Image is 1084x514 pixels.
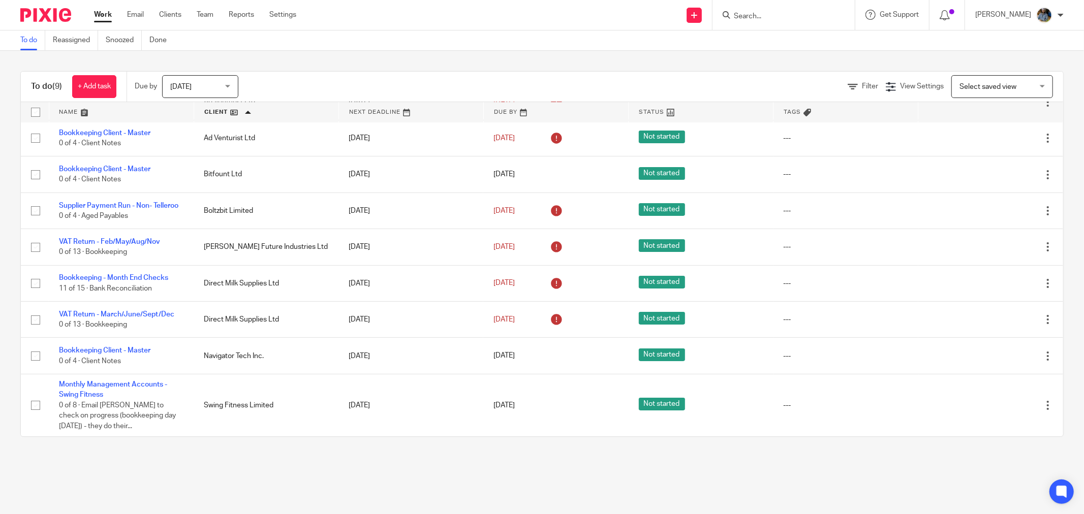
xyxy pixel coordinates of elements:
[338,338,483,374] td: [DATE]
[59,311,174,318] a: VAT Return - March/June/Sept/Dec
[194,338,338,374] td: Navigator Tech Inc.
[338,265,483,301] td: [DATE]
[338,374,483,436] td: [DATE]
[59,402,176,430] span: 0 of 8 · Email [PERSON_NAME] to check on progress (bookkeeping day [DATE]) - they do their...
[880,11,919,18] span: Get Support
[229,10,254,20] a: Reports
[59,176,121,183] span: 0 of 4 · Client Notes
[493,280,515,287] span: [DATE]
[31,81,62,92] h1: To do
[784,133,908,143] div: ---
[784,351,908,361] div: ---
[53,30,98,50] a: Reassigned
[59,212,128,219] span: 0 of 4 · Aged Payables
[493,402,515,409] span: [DATE]
[194,229,338,265] td: [PERSON_NAME] Future Industries Ltd
[20,30,45,50] a: To do
[59,130,150,137] a: Bookkeeping Client - Master
[784,109,801,115] span: Tags
[900,83,944,90] span: View Settings
[59,166,150,173] a: Bookkeeping Client - Master
[127,10,144,20] a: Email
[733,12,824,21] input: Search
[639,239,685,252] span: Not started
[784,169,908,179] div: ---
[338,192,483,229] td: [DATE]
[1036,7,1052,23] img: Jaskaran%20Singh.jpeg
[338,120,483,156] td: [DATE]
[639,348,685,361] span: Not started
[493,316,515,323] span: [DATE]
[59,202,178,209] a: Supplier Payment Run - Non- Telleroo
[784,314,908,325] div: ---
[194,302,338,338] td: Direct Milk Supplies Ltd
[784,242,908,252] div: ---
[135,81,157,91] p: Due by
[493,352,515,360] span: [DATE]
[59,274,168,281] a: Bookkeeping - Month End Checks
[20,8,71,22] img: Pixie
[269,10,296,20] a: Settings
[194,265,338,301] td: Direct Milk Supplies Ltd
[59,238,160,245] a: VAT Return - Feb/May/Aug/Nov
[338,156,483,192] td: [DATE]
[59,347,150,354] a: Bookkeeping Client - Master
[170,83,192,90] span: [DATE]
[493,135,515,142] span: [DATE]
[493,171,515,178] span: [DATE]
[338,302,483,338] td: [DATE]
[194,120,338,156] td: Ad Venturist Ltd
[639,398,685,410] span: Not started
[959,83,1016,90] span: Select saved view
[784,278,908,288] div: ---
[59,249,127,256] span: 0 of 13 · Bookkeeping
[639,312,685,325] span: Not started
[159,10,181,20] a: Clients
[639,131,685,143] span: Not started
[194,192,338,229] td: Boltzbit Limited
[493,207,515,214] span: [DATE]
[59,285,152,292] span: 11 of 15 · Bank Reconciliation
[94,10,112,20] a: Work
[639,276,685,288] span: Not started
[862,83,878,90] span: Filter
[784,206,908,216] div: ---
[106,30,142,50] a: Snoozed
[52,82,62,90] span: (9)
[639,167,685,180] span: Not started
[194,374,338,436] td: Swing Fitness Limited
[197,10,213,20] a: Team
[59,321,127,328] span: 0 of 13 · Bookkeeping
[975,10,1031,20] p: [PERSON_NAME]
[59,140,121,147] span: 0 of 4 · Client Notes
[149,30,174,50] a: Done
[784,400,908,410] div: ---
[194,156,338,192] td: Bitfount Ltd
[59,358,121,365] span: 0 of 4 · Client Notes
[59,381,167,398] a: Monthly Management Accounts - Swing Fitness
[639,203,685,216] span: Not started
[493,243,515,250] span: [DATE]
[338,229,483,265] td: [DATE]
[72,75,116,98] a: + Add task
